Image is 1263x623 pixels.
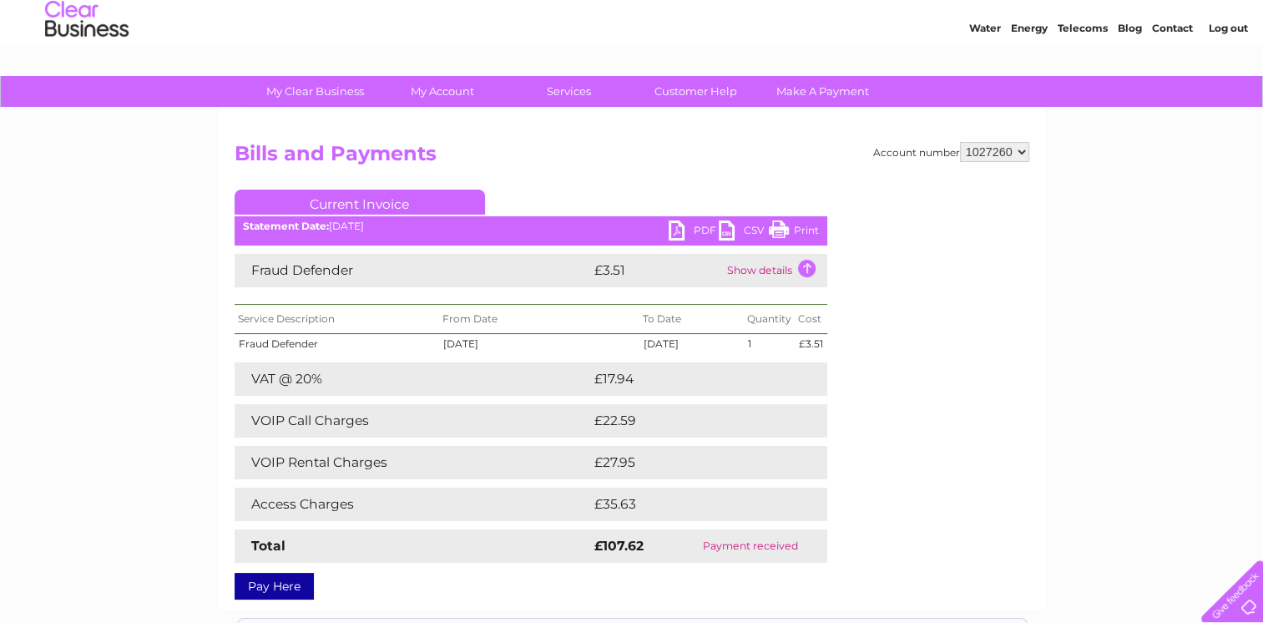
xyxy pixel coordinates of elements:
[754,76,892,107] a: Make A Payment
[743,305,794,334] th: Quantity
[627,76,765,107] a: Customer Help
[1011,71,1048,84] a: Energy
[639,334,744,354] td: [DATE]
[719,220,769,245] a: CSV
[794,334,826,354] td: £3.51
[500,76,638,107] a: Services
[1118,71,1142,84] a: Blog
[590,404,793,438] td: £22.59
[723,254,827,287] td: Show details
[235,142,1029,174] h2: Bills and Payments
[373,76,511,107] a: My Account
[743,334,794,354] td: 1
[794,305,826,334] th: Cost
[235,446,590,479] td: VOIP Rental Charges
[590,362,792,396] td: £17.94
[44,43,129,94] img: logo.png
[235,220,827,232] div: [DATE]
[1058,71,1108,84] a: Telecoms
[969,71,1001,84] a: Water
[235,305,439,334] th: Service Description
[238,9,1027,81] div: Clear Business is a trading name of Verastar Limited (registered in [GEOGRAPHIC_DATA] No. 3667643...
[639,305,744,334] th: To Date
[1208,71,1247,84] a: Log out
[769,220,819,245] a: Print
[235,334,439,354] td: Fraud Defender
[590,488,793,521] td: £35.63
[235,254,590,287] td: Fraud Defender
[594,538,644,554] strong: £107.62
[243,220,329,232] b: Statement Date:
[669,220,719,245] a: PDF
[235,362,590,396] td: VAT @ 20%
[674,529,826,563] td: Payment received
[873,142,1029,162] div: Account number
[590,446,793,479] td: £27.95
[246,76,384,107] a: My Clear Business
[1152,71,1193,84] a: Contact
[438,305,639,334] th: From Date
[948,8,1063,29] a: 0333 014 3131
[438,334,639,354] td: [DATE]
[251,538,285,554] strong: Total
[235,573,314,600] a: Pay Here
[235,488,590,521] td: Access Charges
[235,404,590,438] td: VOIP Call Charges
[235,190,485,215] a: Current Invoice
[590,254,723,287] td: £3.51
